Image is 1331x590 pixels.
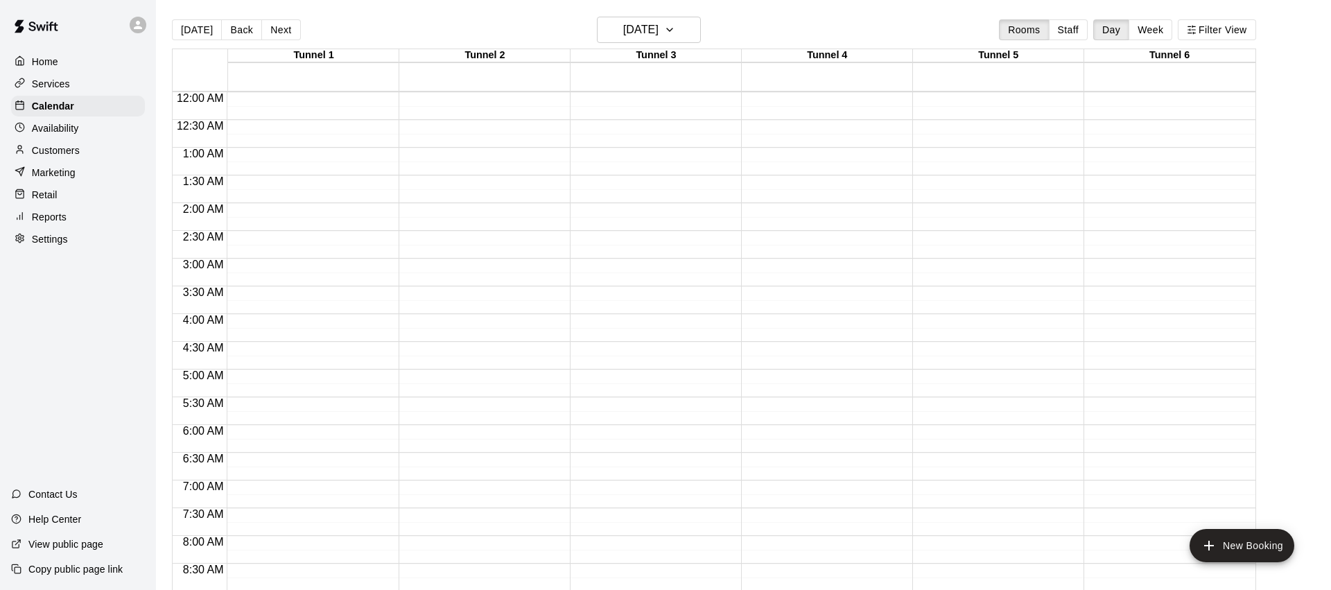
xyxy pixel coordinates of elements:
[180,175,227,187] span: 1:30 AM
[999,19,1049,40] button: Rooms
[173,120,227,132] span: 12:30 AM
[32,166,76,180] p: Marketing
[1178,19,1255,40] button: Filter View
[28,487,78,501] p: Contact Us
[597,17,701,43] button: [DATE]
[180,231,227,243] span: 2:30 AM
[180,314,227,326] span: 4:00 AM
[1129,19,1172,40] button: Week
[180,203,227,215] span: 2:00 AM
[180,397,227,409] span: 5:30 AM
[180,259,227,270] span: 3:00 AM
[180,286,227,298] span: 3:30 AM
[571,49,742,62] div: Tunnel 3
[1190,529,1294,562] button: add
[180,370,227,381] span: 5:00 AM
[11,96,145,116] a: Calendar
[180,342,227,354] span: 4:30 AM
[32,144,80,157] p: Customers
[32,210,67,224] p: Reports
[1084,49,1255,62] div: Tunnel 6
[11,229,145,250] a: Settings
[742,49,913,62] div: Tunnel 4
[180,480,227,492] span: 7:00 AM
[913,49,1084,62] div: Tunnel 5
[28,537,103,551] p: View public page
[32,121,79,135] p: Availability
[11,51,145,72] a: Home
[32,232,68,246] p: Settings
[623,20,659,40] h6: [DATE]
[32,188,58,202] p: Retail
[1093,19,1129,40] button: Day
[11,140,145,161] a: Customers
[180,508,227,520] span: 7:30 AM
[11,207,145,227] a: Reports
[32,99,74,113] p: Calendar
[228,49,399,62] div: Tunnel 1
[221,19,262,40] button: Back
[180,425,227,437] span: 6:00 AM
[32,77,70,91] p: Services
[11,184,145,205] a: Retail
[399,49,571,62] div: Tunnel 2
[180,564,227,575] span: 8:30 AM
[180,148,227,159] span: 1:00 AM
[28,512,81,526] p: Help Center
[172,19,222,40] button: [DATE]
[11,162,145,183] a: Marketing
[261,19,300,40] button: Next
[28,562,123,576] p: Copy public page link
[180,536,227,548] span: 8:00 AM
[11,118,145,139] a: Availability
[32,55,58,69] p: Home
[173,92,227,104] span: 12:00 AM
[11,73,145,94] a: Services
[1049,19,1088,40] button: Staff
[180,453,227,465] span: 6:30 AM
